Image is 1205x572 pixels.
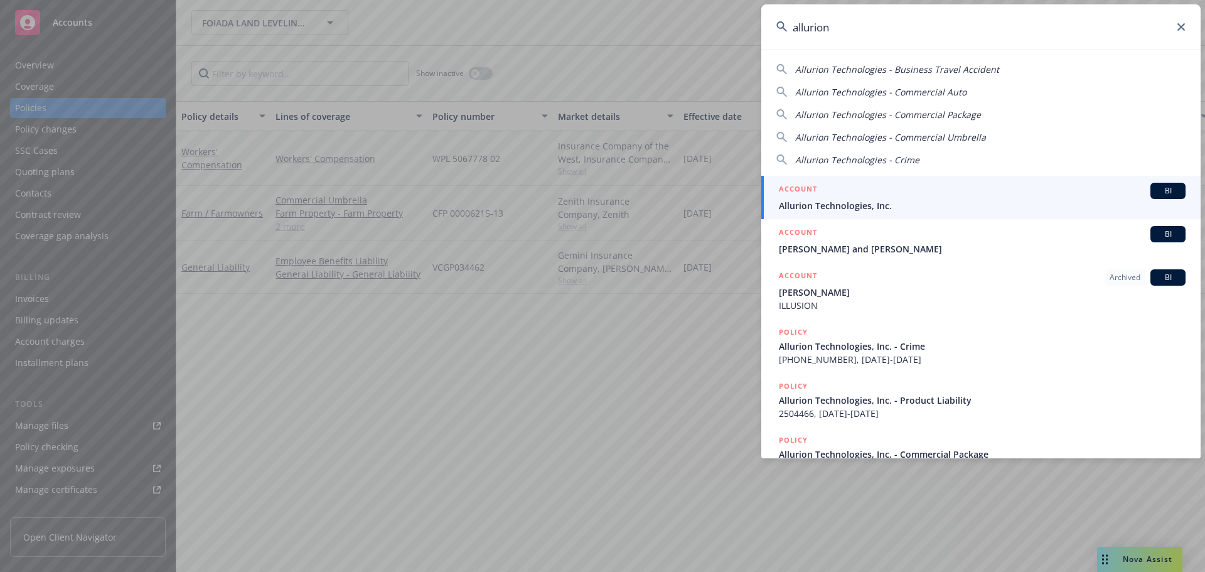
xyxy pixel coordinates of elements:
h5: ACCOUNT [779,226,817,241]
input: Search... [761,4,1201,50]
span: 2504466, [DATE]-[DATE] [779,407,1186,420]
span: BI [1155,229,1181,240]
span: Allurion Technologies, Inc. - Commercial Package [779,448,1186,461]
span: Allurion Technologies - Commercial Umbrella [795,131,986,143]
span: Allurion Technologies - Commercial Auto [795,86,967,98]
h5: ACCOUNT [779,183,817,198]
span: Allurion Technologies, Inc. - Crime [779,340,1186,353]
a: ACCOUNTBIAllurion Technologies, Inc. [761,176,1201,219]
a: POLICYAllurion Technologies, Inc. - Crime[PHONE_NUMBER], [DATE]-[DATE] [761,319,1201,373]
span: Allurion Technologies - Crime [795,154,919,166]
h5: ACCOUNT [779,269,817,284]
span: Allurion Technologies - Commercial Package [795,109,981,121]
span: ILLUSION [779,299,1186,312]
a: POLICYAllurion Technologies, Inc. - Commercial Package [761,427,1201,481]
a: POLICYAllurion Technologies, Inc. - Product Liability2504466, [DATE]-[DATE] [761,373,1201,427]
span: [PERSON_NAME] and [PERSON_NAME] [779,242,1186,256]
h5: POLICY [779,434,808,446]
span: Allurion Technologies - Business Travel Accident [795,63,999,75]
span: [PERSON_NAME] [779,286,1186,299]
h5: POLICY [779,326,808,338]
span: BI [1155,185,1181,197]
span: BI [1155,272,1181,283]
a: ACCOUNTBI[PERSON_NAME] and [PERSON_NAME] [761,219,1201,262]
span: Allurion Technologies, Inc. - Product Liability [779,394,1186,407]
span: [PHONE_NUMBER], [DATE]-[DATE] [779,353,1186,366]
span: Allurion Technologies, Inc. [779,199,1186,212]
span: Archived [1110,272,1140,283]
h5: POLICY [779,380,808,392]
a: ACCOUNTArchivedBI[PERSON_NAME]ILLUSION [761,262,1201,319]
